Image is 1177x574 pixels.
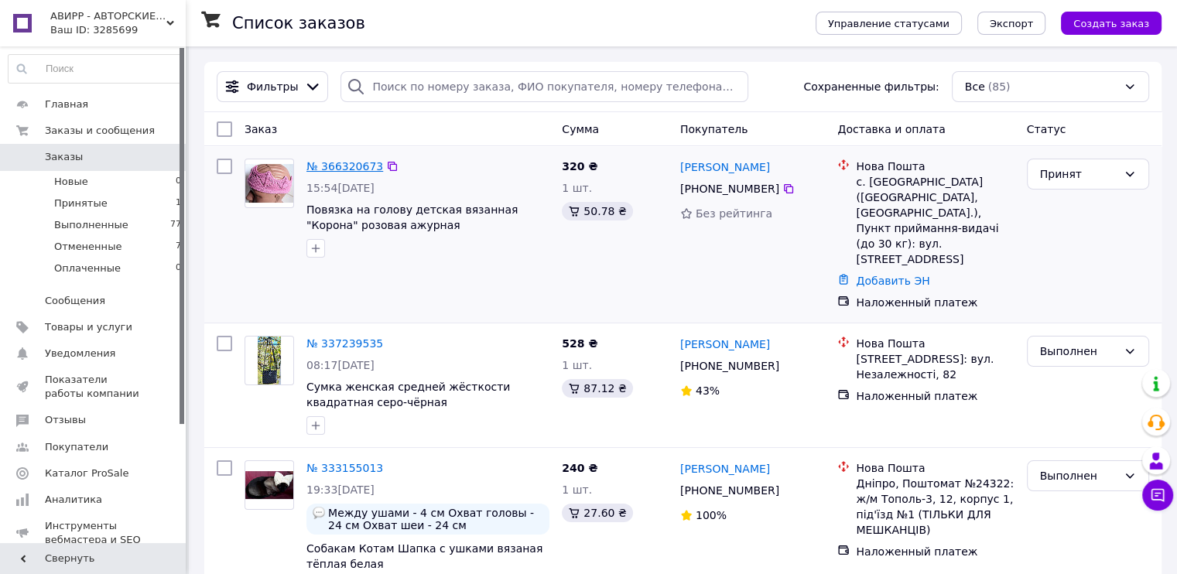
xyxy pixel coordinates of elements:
span: Отмененные [54,240,121,254]
span: Управление статусами [828,18,949,29]
div: Наложенный платеж [856,295,1014,310]
span: Заказы и сообщения [45,124,155,138]
div: Выполнен [1040,467,1117,484]
div: [STREET_ADDRESS]: вул. Незалежності, 82 [856,351,1014,382]
button: Чат с покупателем [1142,480,1173,511]
div: 27.60 ₴ [562,504,632,522]
span: Принятые [54,196,108,210]
img: :speech_balloon: [313,507,325,519]
div: Нова Пошта [856,336,1014,351]
span: 08:17[DATE] [306,359,375,371]
span: Каталог ProSale [45,466,128,480]
div: Дніпро, Поштомат №24322: ж/м Тополь-3, 12, корпус 1, під'їзд №1 (ТІЛЬКИ ДЛЯ МЕШКАНЦІВ) [856,476,1014,538]
span: 528 ₴ [562,337,597,350]
span: АВИРР - АВТОРСКИЕ ВЯЗАНЫЕ ИЗДЕЛИЯ РУЧНОЙ РАБОТЫ [50,9,166,23]
a: Повязка на голову детская вязанная "Корона" розовая ажурная [306,203,518,231]
a: Фото товару [245,460,294,510]
input: Поиск по номеру заказа, ФИО покупателя, номеру телефона, Email, номеру накладной [340,71,748,102]
div: [PHONE_NUMBER] [677,178,782,200]
span: Экспорт [990,18,1033,29]
span: 1 шт. [562,359,592,371]
div: Нова Пошта [856,159,1014,174]
span: Отзывы [45,413,86,427]
span: Сумма [562,123,599,135]
span: Аналитика [45,493,102,507]
span: Заказ [245,123,277,135]
span: Между ушами - 4 см Охват головы - 24 см Охват шеи - 24 см [328,507,543,531]
div: 87.12 ₴ [562,379,632,398]
span: 320 ₴ [562,160,597,173]
a: № 333155013 [306,462,383,474]
span: 1 шт. [562,182,592,194]
span: Покупатель [680,123,748,135]
button: Управление статусами [816,12,962,35]
div: Ваш ID: 3285699 [50,23,186,37]
a: Фото товару [245,336,294,385]
div: Принят [1040,166,1117,183]
a: № 337239535 [306,337,383,350]
span: 1 [176,196,181,210]
span: Фильтры [247,79,298,94]
span: 1 шт. [562,483,592,496]
span: Оплаченные [54,261,121,275]
a: [PERSON_NAME] [680,337,770,352]
a: Собакам Котам Шапка с ушками вязаная тёплая белая [306,542,542,570]
span: Уведомления [45,347,115,360]
img: Фото товару [258,337,280,384]
a: [PERSON_NAME] [680,159,770,175]
a: Сумка женская средней жёсткости квадратная серо-чёрная [GEOGRAPHIC_DATA] [306,381,510,424]
span: Все [965,79,985,94]
span: 240 ₴ [562,462,597,474]
span: Без рейтинга [696,207,772,220]
a: Добавить ЭН [856,275,929,287]
span: Выполненные [54,218,128,232]
span: Сохраненные фильтры: [803,79,939,94]
img: Фото товару [245,471,293,499]
button: Создать заказ [1061,12,1162,35]
div: Наложенный платеж [856,388,1014,404]
img: Фото товару [245,164,293,203]
span: Заказы [45,150,83,164]
a: Фото товару [245,159,294,208]
a: [PERSON_NAME] [680,461,770,477]
div: 50.78 ₴ [562,202,632,220]
span: Главная [45,97,88,111]
span: 0 [176,175,181,189]
span: 0 [176,261,181,275]
div: [PHONE_NUMBER] [677,480,782,501]
span: 19:33[DATE] [306,483,375,496]
span: 7 [176,240,181,254]
span: Новые [54,175,88,189]
a: Создать заказ [1045,16,1162,29]
div: с. [GEOGRAPHIC_DATA] ([GEOGRAPHIC_DATA], [GEOGRAPHIC_DATA].), Пункт приймання-видачі (до 30 кг): ... [856,174,1014,267]
span: Создать заказ [1073,18,1149,29]
span: Товары и услуги [45,320,132,334]
h1: Список заказов [232,14,365,32]
span: Показатели работы компании [45,373,143,401]
div: Наложенный платеж [856,544,1014,559]
span: Сообщения [45,294,105,308]
div: Выполнен [1040,343,1117,360]
span: Покупатели [45,440,108,454]
span: (85) [988,80,1011,93]
span: 77 [170,218,181,232]
button: Экспорт [977,12,1045,35]
span: Инструменты вебмастера и SEO [45,519,143,547]
a: № 366320673 [306,160,383,173]
span: 15:54[DATE] [306,182,375,194]
span: Статус [1027,123,1066,135]
span: 100% [696,509,727,521]
span: 43% [696,384,720,397]
input: Поиск [9,55,182,83]
div: Нова Пошта [856,460,1014,476]
span: Доставка и оплата [837,123,945,135]
div: [PHONE_NUMBER] [677,355,782,377]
